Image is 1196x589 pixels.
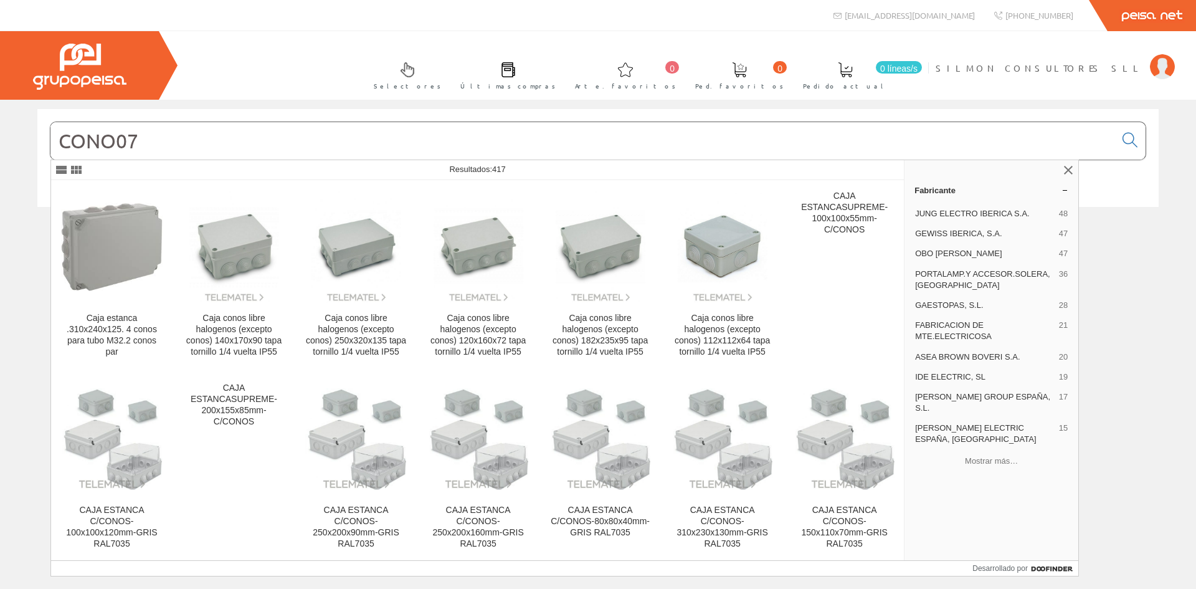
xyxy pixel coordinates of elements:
[449,165,505,174] span: Resultados:
[777,64,782,74] font: 0
[915,423,1054,445] span: [PERSON_NAME] ELECTRIC ESPAÑA, [GEOGRAPHIC_DATA]
[794,388,895,490] img: CAJA ESTANCA C/CONOS-150x110x70mm-GRIS RAL7035
[575,81,676,90] font: Arte. favoritos
[1059,208,1068,219] span: 48
[936,62,1144,74] font: SILMON CONSULTORES SLL
[915,269,1054,291] span: PORTALAMP.Y ACCESOR.SOLERA, [GEOGRAPHIC_DATA]
[51,181,173,372] a: Caja estanca .310x240x125. 4 conos para tubo M32.2 conos par Caja estanca .310x240x125. 4 conos p...
[915,352,1054,363] span: ASEA BROWN BOVERI S.A.
[305,505,407,550] div: CAJA ESTANCA C/CONOS-250x200x90mm-GRIS RAL7035
[1059,371,1068,383] span: 19
[51,373,173,564] a: CAJA ESTANCA C/CONOS-100x100x120mm-GRIS RAL7035 CAJA ESTANCA C/CONOS-100x100x120mm-GRIS RAL7035
[1059,320,1068,342] span: 21
[183,313,285,358] div: Caja conos libre halogenos (excepto conos) 140x170x90 tapa tornillo 1/4 vuelta IP55
[1059,352,1068,363] span: 20
[880,64,918,74] font: 0 líneas/s
[305,313,407,358] div: Caja conos libre halogenos (excepto conos) 250x320x135 tapa tornillo 1/4 vuelta IP55
[915,300,1054,311] span: GAESTOPAS, S.L.
[539,373,661,564] a: CAJA ESTANCA C/CONOS-80x80x40mm-GRIS RAL7035 CAJA ESTANCA C/CONOS-80x80x40mm-GRIS RAL7035
[173,373,295,564] a: CAJA ESTANCASUPREME-200x155x85mm-C/CONOS
[915,208,1054,219] span: JUNG ELECTRO IBERICA S.A.
[794,505,895,550] div: CAJA ESTANCA C/CONOS-150x110x70mm-GRIS RAL7035
[678,191,767,303] img: Caja conos libre halogenos (excepto conos) 112x112x64 tapa tornillo 1/4 vuelta IP55
[662,373,783,564] a: CAJA ESTANCA C/CONOS-310x230x130mm-GRIS RAL7035 CAJA ESTANCA C/CONOS-310x230x130mm-GRIS RAL7035
[427,313,529,358] div: Caja conos libre halogenos (excepto conos) 120x160x72 tapa tornillo 1/4 vuelta IP55
[549,388,651,490] img: CAJA ESTANCA C/CONOS-80x80x40mm-GRIS RAL7035
[61,388,163,490] img: CAJA ESTANCA C/CONOS-100x100x120mm-GRIS RAL7035
[173,181,295,372] a: Caja conos libre halogenos (excepto conos) 140x170x90 tapa tornillo 1/4 vuelta IP55 Caja conos li...
[460,81,556,90] font: Últimas compras
[417,181,539,372] a: Caja conos libre halogenos (excepto conos) 120x160x72 tapa tornillo 1/4 vuelta IP55 Caja conos li...
[417,373,539,564] a: CAJA ESTANCA C/CONOS-250x200x160mm-GRIS RAL7035 CAJA ESTANCA C/CONOS-250x200x160mm-GRIS RAL7035
[61,203,163,292] img: Caja estanca .310x240x125. 4 conos para tubo M32.2 conos par
[183,383,285,428] div: CAJA ESTANCASUPREME-200x155x85mm-C/CONOS
[361,52,447,97] a: Selectores
[845,10,975,21] font: [EMAIL_ADDRESS][DOMAIN_NAME]
[1059,269,1068,291] span: 36
[904,180,1078,200] a: Fabricante
[972,561,1078,576] a: Desarrollado por
[794,191,895,236] div: CAJA ESTANCASUPREME-100x100x55mm-C/CONOS
[803,81,888,90] font: Pedido actual
[1005,10,1073,21] font: [PHONE_NUMBER]
[915,248,1054,259] span: OBO [PERSON_NAME]
[374,81,441,90] font: Selectores
[295,181,417,372] a: Caja conos libre halogenos (excepto conos) 250x320x135 tapa tornillo 1/4 vuelta IP55 Caja conos l...
[670,64,675,74] font: 0
[50,122,1115,160] input: Buscar...
[556,191,645,303] img: Caja conos libre halogenos (excepto conos) 182x235x95 tapa tornillo 1/4 vuelta IP55
[33,44,126,90] img: Grupo Peisa
[189,191,279,303] img: Caja conos libre halogenos (excepto conos) 140x170x90 tapa tornillo 1/4 vuelta IP55
[1059,423,1068,445] span: 15
[427,388,529,490] img: CAJA ESTANCA C/CONOS-250x200x160mm-GRIS RAL7035
[915,320,1054,342] span: FABRICACION DE MTE.ELECTRICOSA
[1059,391,1068,414] span: 17
[311,191,401,303] img: Caja conos libre halogenos (excepto conos) 250x320x135 tapa tornillo 1/4 vuelta IP55
[672,313,773,358] div: Caja conos libre halogenos (excepto conos) 112x112x64 tapa tornillo 1/4 vuelta IP55
[915,371,1054,383] span: IDE ELECTRIC, SL
[434,191,523,303] img: Caja conos libre halogenos (excepto conos) 120x160x72 tapa tornillo 1/4 vuelta IP55
[915,391,1054,414] span: [PERSON_NAME] GROUP ESPAÑA, S.L.
[936,52,1175,64] a: SILMON CONSULTORES SLL
[448,52,562,97] a: Últimas compras
[1059,228,1068,239] span: 47
[539,181,661,372] a: Caja conos libre halogenos (excepto conos) 182x235x95 tapa tornillo 1/4 vuelta IP55 Caja conos li...
[915,228,1054,239] span: GEWISS IBERICA, S.A.
[1059,248,1068,259] span: 47
[492,165,506,174] span: 417
[909,451,1073,472] button: Mostrar más…
[427,505,529,550] div: CAJA ESTANCA C/CONOS-250x200x160mm-GRIS RAL7035
[672,505,773,550] div: CAJA ESTANCA C/CONOS-310x230x130mm-GRIS RAL7035
[784,181,905,372] a: CAJA ESTANCASUPREME-100x100x55mm-C/CONOS
[695,81,784,90] font: Ped. favoritos
[549,313,651,358] div: Caja conos libre halogenos (excepto conos) 182x235x95 tapa tornillo 1/4 vuelta IP55
[662,181,783,372] a: Caja conos libre halogenos (excepto conos) 112x112x64 tapa tornillo 1/4 vuelta IP55 Caja conos li...
[972,564,1028,573] font: Desarrollado por
[61,505,163,550] div: CAJA ESTANCA C/CONOS-100x100x120mm-GRIS RAL7035
[1059,300,1068,311] span: 28
[549,505,651,539] div: CAJA ESTANCA C/CONOS-80x80x40mm-GRIS RAL7035
[61,313,163,358] div: Caja estanca .310x240x125. 4 conos para tubo M32.2 conos par
[295,373,417,564] a: CAJA ESTANCA C/CONOS-250x200x90mm-GRIS RAL7035 CAJA ESTANCA C/CONOS-250x200x90mm-GRIS RAL7035
[305,388,407,490] img: CAJA ESTANCA C/CONOS-250x200x90mm-GRIS RAL7035
[784,373,905,564] a: CAJA ESTANCA C/CONOS-150x110x70mm-GRIS RAL7035 CAJA ESTANCA C/CONOS-150x110x70mm-GRIS RAL7035
[672,388,773,490] img: CAJA ESTANCA C/CONOS-310x230x130mm-GRIS RAL7035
